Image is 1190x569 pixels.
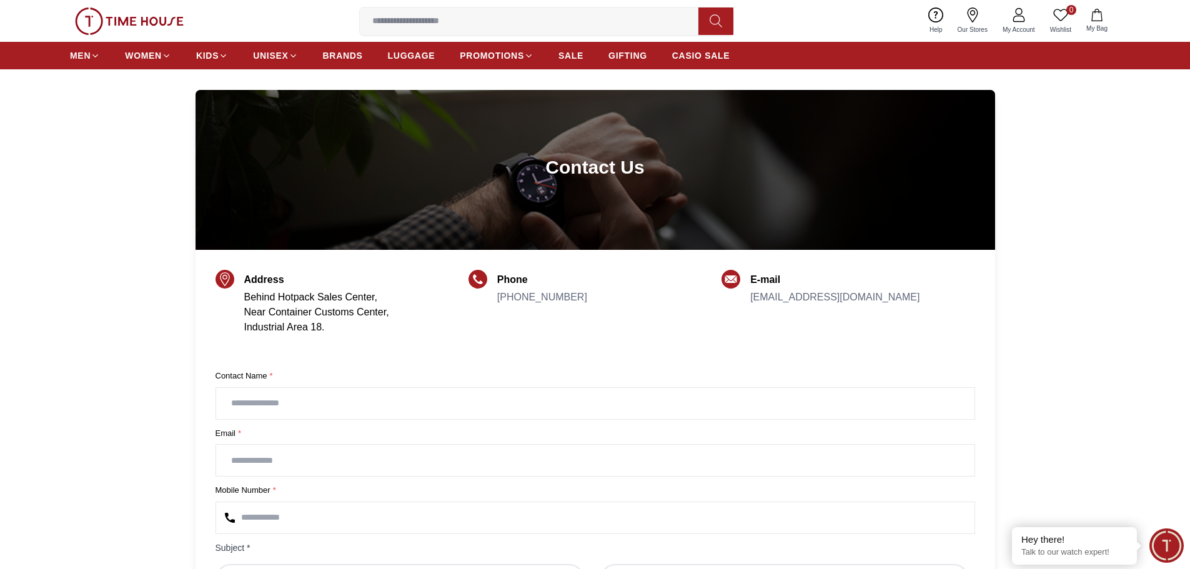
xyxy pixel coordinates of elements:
[244,320,389,335] p: Industrial Area 18.
[244,305,389,320] p: Near Container Customs Center,
[460,49,524,62] span: PROMOTIONS
[750,272,920,287] h5: E-mail
[388,44,435,67] a: LUGGAGE
[497,292,587,302] a: [PHONE_NUMBER]
[1081,24,1113,33] span: My Bag
[1079,6,1115,36] button: My Bag
[216,370,975,382] label: Contact Name
[196,49,219,62] span: KIDS
[216,484,975,497] label: Mobile Number
[672,44,730,67] a: CASIO SALE
[1045,25,1076,34] span: Wishlist
[672,49,730,62] span: CASIO SALE
[125,49,162,62] span: WOMEN
[558,49,583,62] span: SALE
[70,49,91,62] span: MEN
[925,25,948,34] span: Help
[558,44,583,67] a: SALE
[388,49,435,62] span: LUGGAGE
[1021,533,1128,546] div: Hey there!
[1149,528,1184,563] div: Chat Widget
[244,272,389,287] h5: Address
[922,5,950,37] a: Help
[460,44,533,67] a: PROMOTIONS
[253,49,288,62] span: UNISEX
[950,5,995,37] a: Our Stores
[497,272,587,287] h5: Phone
[608,44,647,67] a: GIFTING
[253,44,297,67] a: UNISEX
[1043,5,1079,37] a: 0Wishlist
[216,542,975,554] label: Subject *
[323,44,363,67] a: BRANDS
[216,427,975,440] label: Email
[1021,547,1128,558] p: Talk to our watch expert!
[953,25,993,34] span: Our Stores
[545,156,644,179] h1: Contact Us
[750,292,920,302] a: [EMAIL_ADDRESS][DOMAIN_NAME]
[196,44,228,67] a: KIDS
[998,25,1040,34] span: My Account
[608,49,647,62] span: GIFTING
[125,44,171,67] a: WOMEN
[75,7,184,35] img: ...
[323,49,363,62] span: BRANDS
[244,290,389,305] p: Behind Hotpack Sales Center,
[1066,5,1076,15] span: 0
[70,44,100,67] a: MEN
